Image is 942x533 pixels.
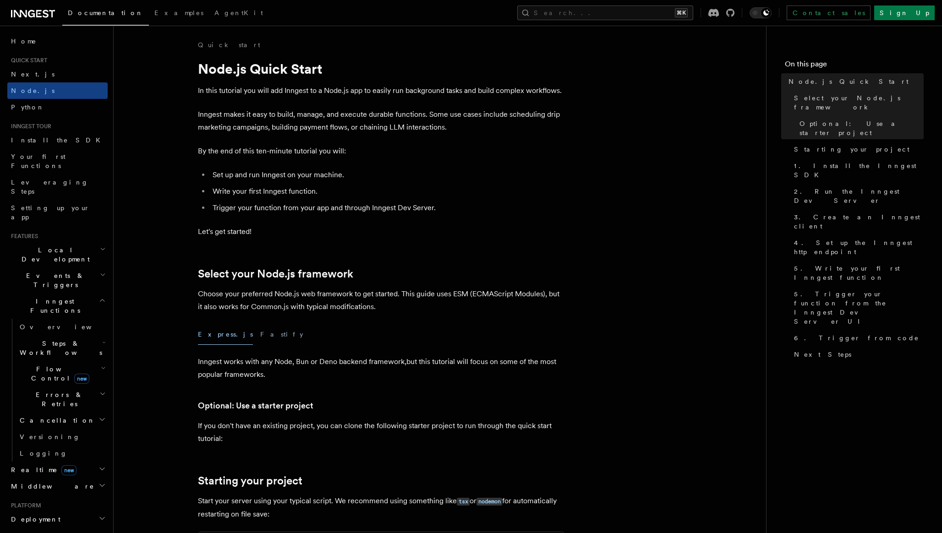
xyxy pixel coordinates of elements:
[198,60,564,77] h1: Node.js Quick Start
[74,374,89,384] span: new
[7,511,108,528] button: Deployment
[11,153,66,169] span: Your first Functions
[198,108,564,134] p: Inngest makes it easy to build, manage, and execute durable functions. Some use cases include sch...
[675,8,688,17] kbd: ⌘K
[794,145,909,154] span: Starting your project
[794,350,851,359] span: Next Steps
[794,212,924,231] span: 3. Create an Inngest client
[198,84,564,97] p: In this tutorial you will add Inngest to a Node.js app to easily run background tasks and build c...
[20,323,114,331] span: Overview
[149,3,209,25] a: Examples
[790,346,924,363] a: Next Steps
[11,37,37,46] span: Home
[790,234,924,260] a: 4. Set up the Inngest http endpoint
[517,5,693,20] button: Search...⌘K
[7,271,100,289] span: Events & Triggers
[16,390,99,408] span: Errors & Retries
[476,496,502,505] a: nodemon
[794,289,924,326] span: 5. Trigger your function from the Inngest Dev Server UI
[198,324,253,345] button: Express.js
[7,82,108,99] a: Node.js
[7,482,94,491] span: Middleware
[7,267,108,293] button: Events & Triggers
[787,5,871,20] a: Contact sales
[11,204,90,221] span: Setting up your app
[198,355,564,381] p: Inngest works with any Node, Bun or Deno backend framework,but this tutorial will focus on some o...
[214,9,263,16] span: AgentKit
[7,319,108,462] div: Inngest Functions
[476,498,502,506] code: nodemon
[7,245,100,264] span: Local Development
[16,335,108,361] button: Steps & Workflows
[794,264,924,282] span: 5. Write your first Inngest function
[7,174,108,200] a: Leveraging Steps
[790,90,924,115] a: Select your Node.js framework
[11,103,44,111] span: Python
[16,429,108,445] a: Versioning
[785,59,924,73] h4: On this page
[198,145,564,158] p: By the end of this ten-minute tutorial you will:
[154,9,203,16] span: Examples
[7,297,99,315] span: Inngest Functions
[790,183,924,209] a: 2. Run the Inngest Dev Server
[7,293,108,319] button: Inngest Functions
[790,330,924,346] a: 6. Trigger from code
[210,185,564,198] li: Write your first Inngest function.
[198,419,564,445] p: If you don't have an existing project, you can clone the following starter project to run through...
[7,99,108,115] a: Python
[796,115,924,141] a: Optional: Use a starter project
[16,364,101,383] span: Flow Control
[198,495,564,521] p: Start your server using your typical script. We recommend using something like or for automatical...
[11,87,55,94] span: Node.js
[7,57,47,64] span: Quick start
[198,288,564,313] p: Choose your preferred Node.js web framework to get started. This guide uses ESM (ECMAScript Modul...
[785,73,924,90] a: Node.js Quick Start
[61,465,77,475] span: new
[7,242,108,267] button: Local Development
[7,148,108,174] a: Your first Functions
[16,445,108,462] a: Logging
[7,465,77,474] span: Realtime
[198,225,564,238] p: Let's get started!
[794,238,924,256] span: 4. Set up the Inngest http endpoint
[457,496,470,505] a: tsx
[7,233,38,240] span: Features
[198,399,313,412] a: Optional: Use a starter project
[794,93,924,112] span: Select your Node.js framework
[794,333,919,343] span: 6. Trigger from code
[16,416,95,425] span: Cancellation
[874,5,935,20] a: Sign Up
[7,200,108,225] a: Setting up your app
[198,267,353,280] a: Select your Node.js framework
[68,9,143,16] span: Documentation
[16,319,108,335] a: Overview
[16,386,108,412] button: Errors & Retries
[7,478,108,495] button: Middleware
[7,515,60,524] span: Deployment
[20,433,80,441] span: Versioning
[198,40,260,49] a: Quick start
[794,187,924,205] span: 2. Run the Inngest Dev Server
[790,286,924,330] a: 5. Trigger your function from the Inngest Dev Server UI
[20,450,67,457] span: Logging
[7,123,51,130] span: Inngest tour
[790,141,924,158] a: Starting your project
[7,132,108,148] a: Install the SDK
[800,119,924,137] span: Optional: Use a starter project
[16,412,108,429] button: Cancellation
[16,339,102,357] span: Steps & Workflows
[16,361,108,386] button: Flow Controlnew
[260,324,303,345] button: Fastify
[7,66,108,82] a: Next.js
[7,33,108,49] a: Home
[11,179,88,195] span: Leveraging Steps
[457,498,470,506] code: tsx
[790,260,924,286] a: 5. Write your first Inngest function
[750,7,772,18] button: Toggle dark mode
[790,158,924,183] a: 1. Install the Inngest SDK
[794,161,924,179] span: 1. Install the Inngest SDK
[209,3,268,25] a: AgentKit
[789,77,909,86] span: Node.js Quick Start
[7,462,108,478] button: Realtimenew
[11,136,106,144] span: Install the SDK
